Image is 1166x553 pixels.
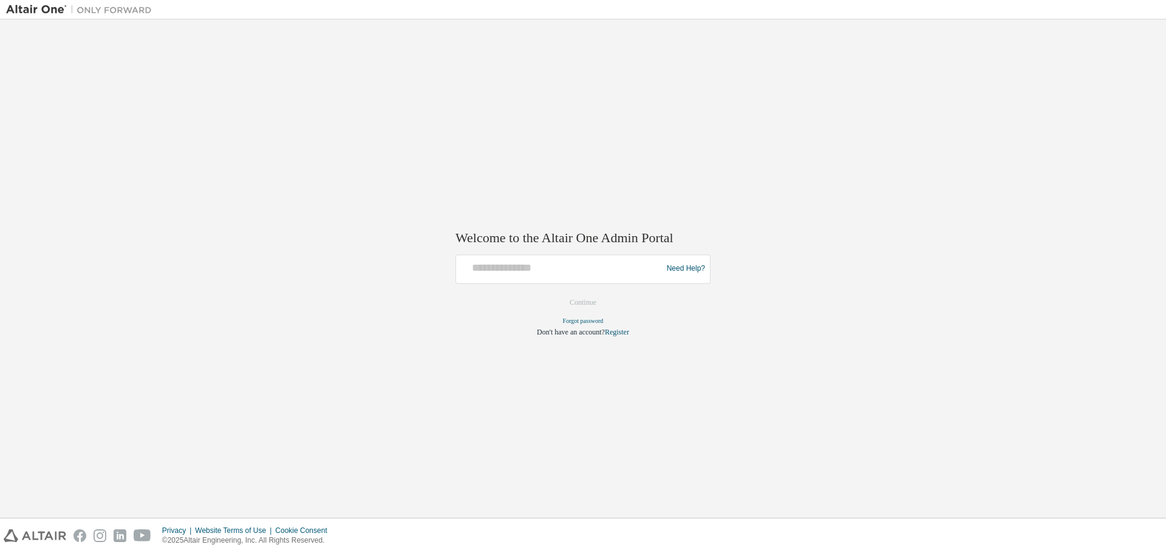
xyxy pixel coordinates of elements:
img: linkedin.svg [114,529,126,542]
a: Forgot password [563,317,604,324]
span: Don't have an account? [537,328,605,336]
img: Altair One [6,4,158,16]
p: © 2025 Altair Engineering, Inc. All Rights Reserved. [162,535,335,546]
img: instagram.svg [94,529,106,542]
div: Website Terms of Use [195,526,275,535]
img: youtube.svg [134,529,151,542]
a: Register [605,328,629,336]
div: Cookie Consent [275,526,334,535]
img: altair_logo.svg [4,529,66,542]
div: Privacy [162,526,195,535]
a: Need Help? [667,269,705,270]
img: facebook.svg [73,529,86,542]
h2: Welcome to the Altair One Admin Portal [455,230,711,247]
